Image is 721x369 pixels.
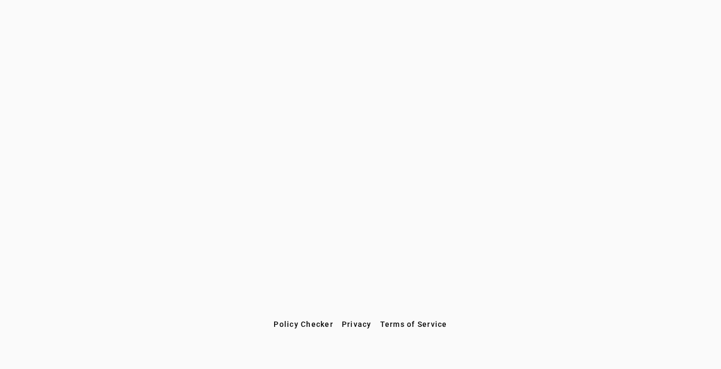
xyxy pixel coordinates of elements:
span: Privacy [342,320,372,328]
button: Terms of Service [376,315,452,334]
button: Privacy [338,315,376,334]
button: Policy Checker [269,315,338,334]
span: Terms of Service [380,320,447,328]
span: Policy Checker [274,320,333,328]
